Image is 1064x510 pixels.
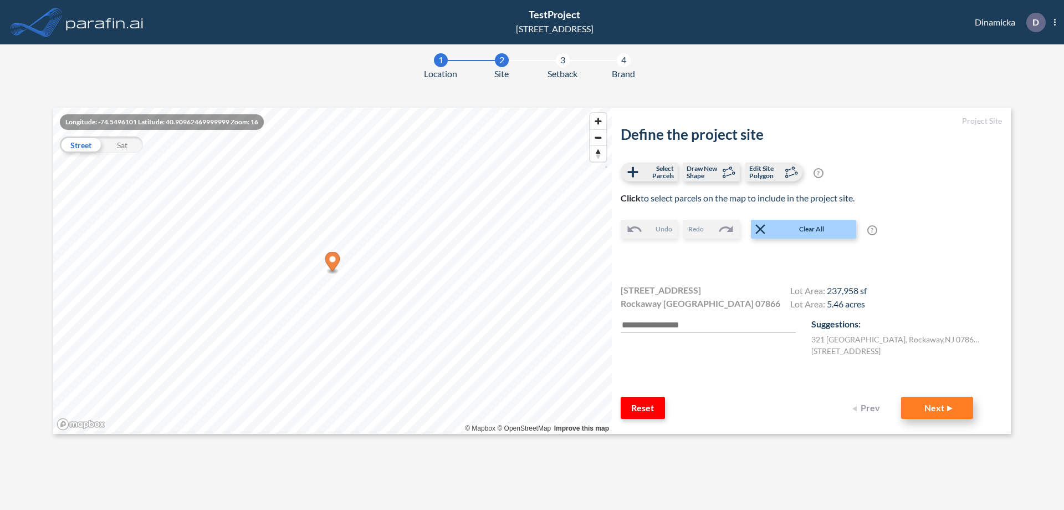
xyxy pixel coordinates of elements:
span: Site [494,67,509,80]
h4: Lot Area: [790,285,867,299]
span: Edit Site Polygon [749,165,782,179]
span: 237,958 sf [827,285,867,296]
div: 3 [556,53,570,67]
span: Zoom out [590,130,606,145]
span: Setback [548,67,577,80]
span: Location [424,67,457,80]
canvas: Map [53,108,612,434]
a: Mapbox [465,425,495,432]
button: Redo [683,220,740,239]
div: Map marker [325,252,340,275]
button: Zoom out [590,129,606,145]
span: Draw New Shape [687,165,719,179]
h4: Lot Area: [790,299,867,312]
div: Sat [101,137,143,153]
div: Dinamicka [958,13,1056,32]
button: Clear All [751,220,856,239]
a: OpenStreetMap [497,425,551,432]
h2: Define the project site [621,126,1002,143]
label: 321 [GEOGRAPHIC_DATA] , Rockaway , NJ 07866 , US [811,334,983,345]
p: Suggestions: [811,317,1002,331]
div: 2 [495,53,509,67]
span: Brand [612,67,635,80]
button: Reset bearing to north [590,145,606,161]
span: ? [867,225,877,235]
span: Rockaway [GEOGRAPHIC_DATA] 07866 [621,297,780,310]
button: Next [901,397,973,419]
a: Improve this map [554,425,609,432]
button: Prev [846,397,890,419]
h5: Project Site [621,117,1002,126]
span: Select Parcels [641,165,674,179]
span: Undo [656,224,672,234]
p: D [1032,17,1039,27]
span: Reset bearing to north [590,146,606,161]
span: ? [814,168,823,178]
div: Street [60,137,101,153]
button: Undo [621,220,678,239]
div: 1 [434,53,448,67]
a: Mapbox homepage [57,418,105,431]
div: [STREET_ADDRESS] [516,22,594,36]
span: Redo [688,224,704,234]
span: to select parcels on the map to include in the project site. [621,193,855,203]
span: TestProject [529,8,580,21]
span: 5.46 acres [827,299,865,309]
div: 4 [617,53,631,67]
button: Reset [621,397,665,419]
b: Click [621,193,641,203]
label: [STREET_ADDRESS] [811,345,881,357]
button: Zoom in [590,113,606,129]
img: logo [64,11,146,33]
div: Longitude: -74.5496101 Latitude: 40.90962469999999 Zoom: 16 [60,114,264,130]
span: Clear All [769,224,855,234]
span: [STREET_ADDRESS] [621,284,701,297]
